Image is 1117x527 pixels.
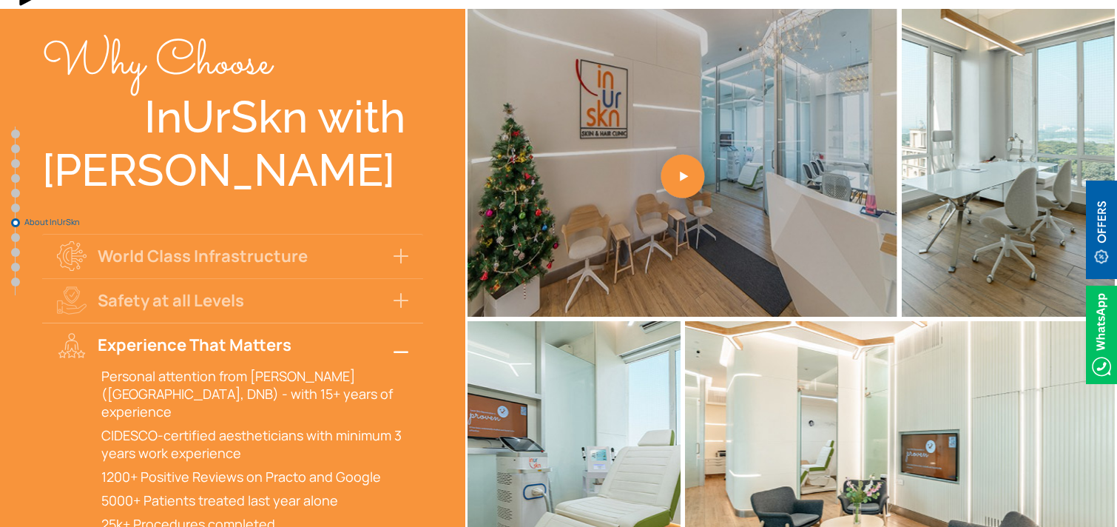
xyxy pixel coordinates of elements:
button: World Class Infrastructure [42,234,423,278]
button: Safety at all Levels [42,278,423,323]
span: Why Choose [42,28,271,99]
span: About InUrSkn [24,218,98,226]
p: 1200+ Positive Reviews on Practo and Google [101,468,408,486]
div: InUrSkn with [42,90,423,144]
p: CIDESCO-certified aestheticians with minimum 3 years work experience [101,426,408,462]
p: Personal attention from [PERSON_NAME] ([GEOGRAPHIC_DATA], DNB) - with 15+ years of experience [101,367,408,420]
img: why-choose-icon2 [57,286,87,315]
img: Whatsappicon [1086,286,1117,384]
div: [PERSON_NAME] [42,144,423,197]
img: why-choose-icon3 [57,331,87,360]
p: 5000+ Patients treated last year alone [101,491,408,509]
button: Experience That Matters [42,323,423,367]
a: Whatsappicon [1086,326,1117,342]
a: About InUrSkn [11,218,20,227]
img: offerBt [1086,181,1117,279]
